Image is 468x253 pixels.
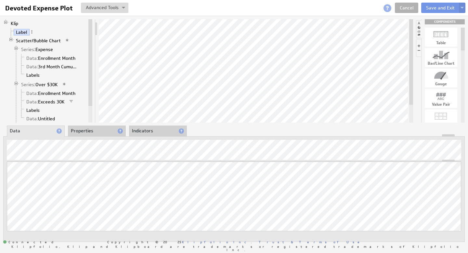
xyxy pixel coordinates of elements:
[19,81,60,88] a: Series: Over $30K
[8,20,21,27] a: Klip
[62,82,67,87] span: View applied actions
[416,39,421,57] li: Hide or show the component controls palette
[21,47,35,52] span: Series:
[21,82,35,87] span: Series:
[129,126,187,137] li: Indicators
[24,99,67,105] a: Data: Exceeds 30K
[259,240,364,244] a: Trust & Terms of Use
[24,107,42,113] a: Labels
[26,99,38,105] span: Data:
[425,82,457,86] div: Gauge
[65,38,70,43] span: View applied actions
[122,7,125,9] img: button-savedrop.png
[6,245,465,251] span: Klipfolio, Klip and Klipboard are trademarks or registered trademarks of Klipfolio Inc.
[30,30,34,34] span: More actions
[182,240,252,244] a: Klipfolio Inc.
[24,55,78,61] a: Data: Enrollment Month
[461,7,464,9] img: button-savedrop.png
[425,102,457,106] div: Value Pair
[14,29,30,35] a: Label
[425,19,465,24] div: Drag & drop components onto the workspace
[68,126,126,137] li: Properties
[3,3,77,14] input: Devoted Expense Plot
[425,41,457,45] div: Table
[69,99,73,104] span: Filter is applied
[24,115,58,122] a: Data: Untitled
[19,46,56,53] a: Series: Expense
[24,90,78,97] a: Data: Enrollment Month
[26,116,38,122] span: Data:
[7,126,65,137] li: Data
[24,63,79,70] a: Data: 3rd Month Cumulative
[421,3,460,13] button: Save and Exit
[3,240,57,244] span: Connected: ID: dpnc-26 Online: true
[14,37,63,44] a: Scatter/Bubble Chart
[26,90,38,96] span: Data:
[24,72,42,78] a: Labels
[416,20,422,38] li: Hide or show the component palette
[107,240,252,244] span: Copyright © 2025
[26,64,38,70] span: Data:
[425,61,457,65] div: Bar/Line Chart
[395,3,418,13] a: Cancel
[26,55,38,61] span: Data:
